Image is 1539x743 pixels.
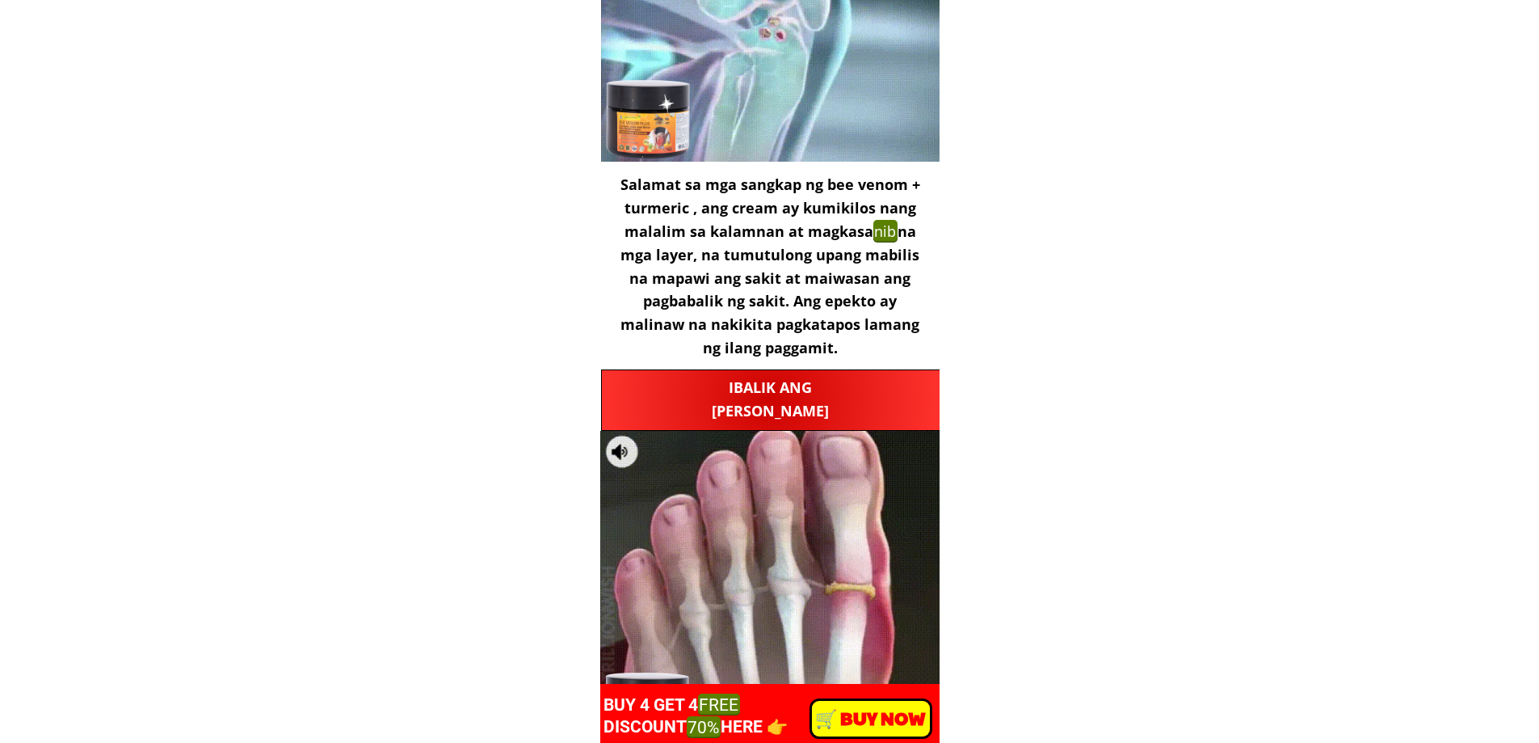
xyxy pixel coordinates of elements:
[687,716,721,738] mark: Highlighty
[603,694,848,739] h3: BUY 4 GET 4 DISCOUNT HERE 👉
[610,376,931,423] h3: IBALIK ANG [PERSON_NAME]
[616,173,924,359] h3: Salamat sa mga sangkap ng bee venom + turmeric , ang cream ay kumikilos nang malalim sa kalamnan ...
[873,220,898,242] mark: Highlighty
[698,694,740,716] mark: Highlighty
[811,701,931,737] p: ️🛒 BUY NOW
